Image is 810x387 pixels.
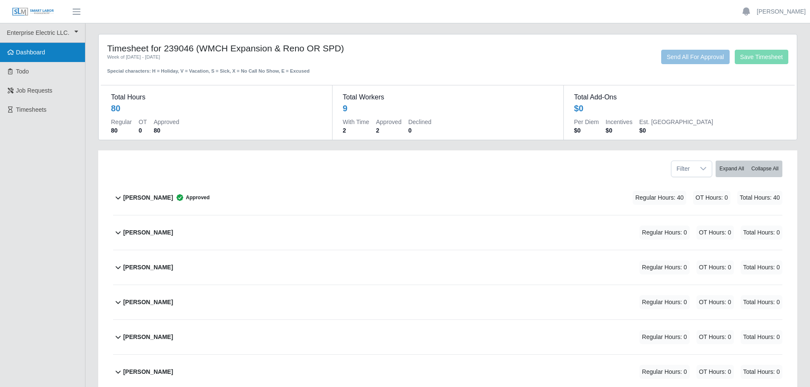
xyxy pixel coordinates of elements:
button: Save Timesheet [735,50,788,64]
span: Regular Hours: 0 [639,330,690,344]
dd: 2 [376,126,401,135]
button: Send All For Approval [661,50,730,64]
b: [PERSON_NAME] [123,228,173,237]
span: Todo [16,68,29,75]
img: SLM Logo [12,7,54,17]
dt: Total Hours [111,92,322,102]
dd: 80 [111,126,132,135]
button: [PERSON_NAME] Regular Hours: 0 OT Hours: 0 Total Hours: 0 [113,320,782,354]
dt: Regular [111,118,132,126]
dd: 0 [139,126,147,135]
dt: Incentives [605,118,632,126]
button: Expand All [716,161,748,177]
dd: $0 [605,126,632,135]
span: OT Hours: 0 [696,295,734,309]
span: Regular Hours: 0 [639,260,690,274]
dd: $0 [639,126,713,135]
span: Total Hours: 0 [741,226,782,240]
dt: OT [139,118,147,126]
div: bulk actions [716,161,782,177]
dd: 2 [343,126,369,135]
span: OT Hours: 0 [696,365,734,379]
h4: Timesheet for 239046 (WMCH Expansion & Reno OR SPD) [107,43,384,54]
dd: $0 [574,126,599,135]
span: OT Hours: 0 [696,330,734,344]
span: Filter [671,161,695,177]
b: [PERSON_NAME] [123,193,173,202]
span: OT Hours: 0 [693,191,730,205]
dt: Approved [376,118,401,126]
button: [PERSON_NAME] Regular Hours: 0 OT Hours: 0 Total Hours: 0 [113,250,782,285]
button: [PERSON_NAME] Approved Regular Hours: 40 OT Hours: 0 Total Hours: 40 [113,181,782,215]
span: Total Hours: 0 [741,330,782,344]
a: [PERSON_NAME] [757,7,806,16]
span: Total Hours: 0 [741,295,782,309]
span: Approved [173,193,210,202]
dt: Total Add-Ons [574,92,784,102]
b: [PERSON_NAME] [123,367,173,376]
button: Collapse All [747,161,782,177]
dd: 0 [408,126,431,135]
span: Regular Hours: 0 [639,226,690,240]
b: [PERSON_NAME] [123,333,173,342]
div: Special characters: H = Holiday, V = Vacation, S = Sick, X = No Call No Show, E = Excused [107,61,384,75]
div: 80 [111,102,120,114]
button: [PERSON_NAME] Regular Hours: 0 OT Hours: 0 Total Hours: 0 [113,285,782,319]
dt: Approved [153,118,179,126]
span: Total Hours: 0 [741,365,782,379]
div: $0 [574,102,583,114]
span: OT Hours: 0 [696,260,734,274]
span: Regular Hours: 0 [639,365,690,379]
div: Week of [DATE] - [DATE] [107,54,384,61]
dt: Total Workers [343,92,553,102]
dt: Est. [GEOGRAPHIC_DATA] [639,118,713,126]
span: Dashboard [16,49,45,56]
b: [PERSON_NAME] [123,263,173,272]
span: Regular Hours: 0 [639,295,690,309]
span: Total Hours: 40 [737,191,782,205]
b: [PERSON_NAME] [123,298,173,307]
button: [PERSON_NAME] Regular Hours: 0 OT Hours: 0 Total Hours: 0 [113,215,782,250]
dd: 80 [153,126,179,135]
span: Regular Hours: 40 [633,191,686,205]
span: Timesheets [16,106,47,113]
span: OT Hours: 0 [696,226,734,240]
span: Total Hours: 0 [741,260,782,274]
dt: With Time [343,118,369,126]
dt: Declined [408,118,431,126]
dt: Per Diem [574,118,599,126]
div: 9 [343,102,347,114]
span: Job Requests [16,87,53,94]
